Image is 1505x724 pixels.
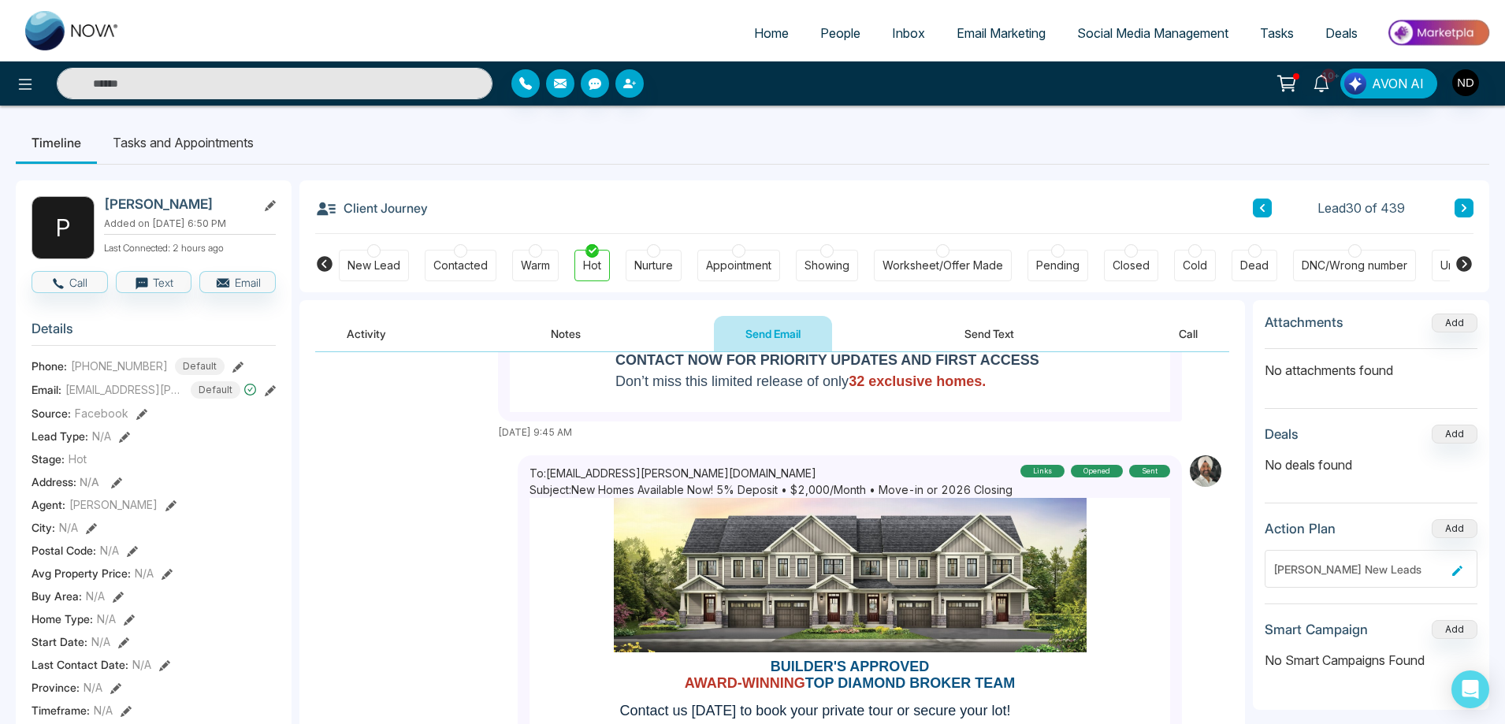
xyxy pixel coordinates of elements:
span: People [820,25,860,41]
span: [EMAIL_ADDRESS][PERSON_NAME][DOMAIN_NAME] [65,381,184,398]
div: DNC/Wrong number [1302,258,1407,273]
div: New Lead [347,258,400,273]
span: N/A [84,679,102,696]
span: 10+ [1321,69,1336,83]
button: Activity [315,316,418,351]
li: Timeline [16,121,97,164]
img: User Avatar [1452,69,1479,96]
button: Call [32,271,108,293]
div: P [32,196,95,259]
span: Last Contact Date : [32,656,128,673]
span: Email Marketing [957,25,1046,41]
span: N/A [91,633,110,650]
h3: Details [32,321,276,345]
button: Add [1432,519,1477,538]
a: Tasks [1244,18,1310,48]
span: [PERSON_NAME] [69,496,158,513]
span: Lead Type: [32,428,88,444]
span: Avg Property Price : [32,565,131,581]
span: Address: [32,473,99,490]
p: No attachments found [1265,349,1477,380]
span: Lead 30 of 439 [1317,199,1405,217]
div: Nurture [634,258,673,273]
div: Showing [805,258,849,273]
div: Cold [1183,258,1207,273]
div: Warm [521,258,550,273]
span: [PHONE_NUMBER] [71,358,168,374]
div: sent [1129,465,1170,477]
div: Open Intercom Messenger [1451,670,1489,708]
span: Phone: [32,358,67,374]
span: Postal Code : [32,542,96,559]
span: N/A [100,542,119,559]
span: Inbox [892,25,925,41]
h3: Deals [1265,426,1299,442]
p: Added on [DATE] 6:50 PM [104,217,276,231]
span: Email: [32,381,61,398]
div: links [1020,465,1065,477]
div: Hot [583,258,601,273]
span: Hot [69,451,87,467]
span: N/A [92,428,111,444]
button: Email [199,271,276,293]
div: Dead [1240,258,1269,273]
a: 10+ [1302,69,1340,96]
span: N/A [94,702,113,718]
span: N/A [135,565,154,581]
button: Notes [519,316,612,351]
a: Email Marketing [941,18,1061,48]
div: Pending [1036,258,1080,273]
a: Inbox [876,18,941,48]
button: Add [1432,620,1477,639]
li: Tasks and Appointments [97,121,269,164]
span: Buy Area : [32,588,82,604]
span: Timeframe : [32,702,90,718]
span: Stage: [32,451,65,467]
span: Default [175,358,225,375]
span: Province : [32,679,80,696]
span: Social Media Management [1077,25,1228,41]
img: Lead Flow [1344,72,1366,95]
img: Market-place.gif [1381,15,1496,50]
button: Add [1432,425,1477,444]
h3: Client Journey [315,196,428,220]
span: Home Type : [32,611,93,627]
div: Opened [1071,465,1123,477]
a: Deals [1310,18,1373,48]
span: Home [754,25,789,41]
img: Nova CRM Logo [25,11,120,50]
span: N/A [86,588,105,604]
p: Subject: New Homes Available Now! 5% Deposit • $2,000/Month • Move-in or 2026 Closing [530,481,1013,498]
div: Contacted [433,258,488,273]
button: Call [1147,316,1229,351]
a: People [805,18,876,48]
p: To: [EMAIL_ADDRESS][PERSON_NAME][DOMAIN_NAME] [530,465,1013,481]
span: N/A [97,611,116,627]
span: N/A [132,656,151,673]
span: Deals [1325,25,1358,41]
span: Start Date : [32,633,87,650]
p: No Smart Campaigns Found [1265,651,1477,670]
span: Source: [32,405,71,421]
div: Unspecified [1440,258,1503,273]
h2: [PERSON_NAME] [104,196,251,212]
h3: Action Plan [1265,521,1336,537]
div: Appointment [706,258,771,273]
span: N/A [80,475,99,488]
span: Facebook [75,405,128,421]
button: Send Email [714,316,832,351]
p: Last Connected: 2 hours ago [104,238,276,255]
a: Home [738,18,805,48]
span: City : [32,519,55,536]
h3: Attachments [1265,314,1343,330]
p: No deals found [1265,455,1477,474]
button: AVON AI [1340,69,1437,98]
button: Text [116,271,192,293]
span: AVON AI [1372,74,1424,93]
button: Send Text [933,316,1046,351]
span: N/A [59,519,78,536]
div: Closed [1113,258,1150,273]
span: Tasks [1260,25,1294,41]
h3: Smart Campaign [1265,622,1368,637]
div: [PERSON_NAME] New Leads [1273,561,1446,577]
